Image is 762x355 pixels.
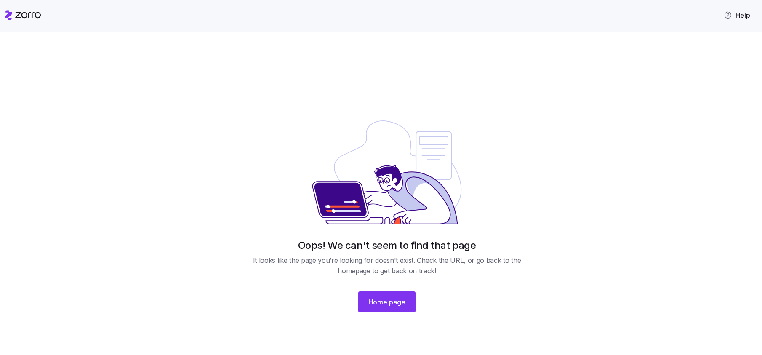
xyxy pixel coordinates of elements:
h1: Oops! We can't seem to find that page [298,239,476,252]
button: Home page [358,291,416,312]
span: It looks like the page you’re looking for doesn't exist. Check the URL, or go back to the homepag... [246,255,528,276]
a: Home page [358,283,416,312]
button: Help [717,7,757,24]
span: Help [724,10,750,20]
span: Home page [368,297,405,307]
